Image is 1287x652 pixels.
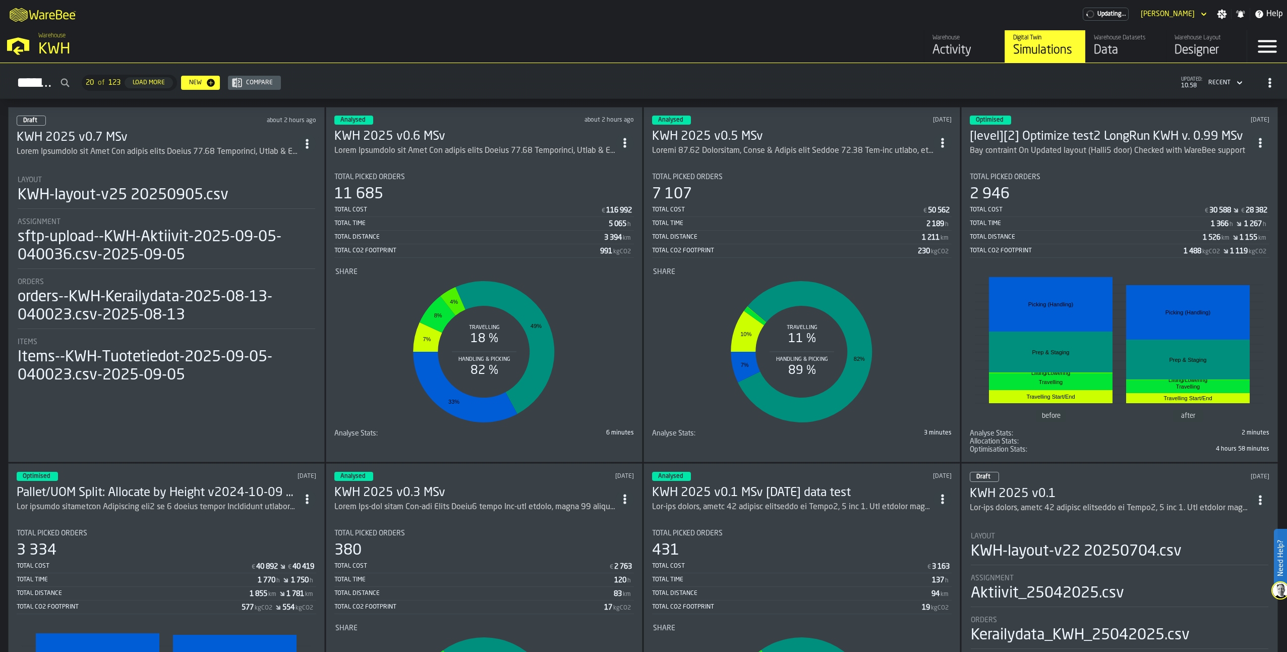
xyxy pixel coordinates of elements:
span: € [288,564,291,571]
span: Analysed [340,473,365,479]
div: Lor ipsumdo sitametcon Adipiscing eli2 se 6 doeius tempor IncIdidunt utlaboree do M-aliqu eni adm... [17,501,298,513]
div: stat-Orders [18,278,315,329]
div: Title [335,624,633,632]
a: link-to-/wh/i/4fb45246-3b77-4bb5-b880-c337c3c5facb/feed/ [924,30,1005,63]
span: Layout [18,176,42,184]
div: stat-Assignment [18,218,315,269]
div: Total Distance [17,590,250,597]
span: kgCO2 [931,605,949,612]
div: Digital Twin [1013,34,1077,41]
div: Stat Value [1209,206,1231,214]
section: card-SimulationDashboardCard-analyzed [334,165,634,438]
div: ItemListCard-DashboardItemContainer [643,107,960,462]
span: km [1258,235,1266,242]
div: Title [334,173,634,181]
span: kgCO2 [255,605,272,612]
div: status-3 2 [334,116,373,125]
a: link-to-/wh/i/4fb45246-3b77-4bb5-b880-c337c3c5facb/simulations [1005,30,1085,63]
div: status-3 2 [970,116,1011,125]
div: Title [652,173,952,181]
div: Title [970,446,1118,454]
div: Lay-out update, added 33 missing locations in Halli3, 4 and 5. Opt without allocation Highmovers ... [970,502,1251,514]
div: Designer [1175,42,1239,59]
span: km [623,235,631,242]
span: Share [335,624,358,632]
div: Warehouse Datasets [1094,34,1158,41]
div: stat-Total Picked Orders [334,529,634,614]
span: h [945,221,949,228]
div: Load More [129,79,169,86]
div: Stat Value [928,206,950,214]
a: link-to-/wh/i/4fb45246-3b77-4bb5-b880-c337c3c5facb/data [1085,30,1166,63]
div: Stat Value [292,563,314,571]
span: km [305,591,313,598]
div: Total CO2 Footprint [970,247,1184,254]
div: Title [18,338,315,346]
h3: KWH 2025 v0.1 [970,486,1251,502]
div: Warehouse Layout [1175,34,1239,41]
div: stat-Layout [18,176,315,209]
text: before [1042,412,1061,419]
div: Stat Value [1244,220,1262,228]
div: Title [18,218,315,226]
span: Warehouse [38,32,66,39]
span: h [627,221,631,228]
div: KWH [38,40,311,59]
div: stat-Total Picked Orders [334,173,634,258]
div: status-0 2 [17,116,46,126]
div: stat-Total Picked Orders [652,529,952,614]
div: 380 [334,541,362,560]
span: kgCO2 [296,605,313,612]
div: Stat Value [250,590,267,598]
div: Lorem Ipsumdolo sit Amet Con adipis elits Doeius 77.68 Temporinci, Utlab & Etdolo magn Aliqua 43.... [334,145,616,157]
div: 2 minutes [1122,429,1269,437]
div: Stat Value [282,604,295,612]
span: h [1230,221,1233,228]
span: h [310,577,313,584]
div: Title [17,529,316,537]
div: Title [652,429,800,438]
div: 3 minutes [804,429,952,437]
div: Title [971,532,1268,540]
div: Kerailydata_KWH_25042025.csv [971,626,1190,644]
div: Title [653,268,951,276]
span: € [602,207,605,214]
section: card-SimulationDashboardCard-draft [17,166,316,387]
div: Total Time [334,576,614,583]
span: Share [653,268,675,276]
div: Bay contraint On Updated layout (Halli5 door) Checked with WareBee support [970,145,1245,157]
div: Stat Value [932,563,950,571]
div: Stat Value [604,604,612,612]
div: Title [334,429,482,438]
div: stat-Share [653,268,951,427]
label: button-toggle-Help [1250,8,1287,20]
div: Latest 28.08 Assignment, Items & Orders data Latest 28.08 Lay-out update, with minor Lay-out fixe... [652,145,933,157]
div: stat-Analyse Stats: [334,429,634,438]
div: Total Time [334,220,609,227]
div: status-3 2 [17,472,58,481]
div: stat-Allocation Stats: [970,438,1269,446]
section: card-SimulationDashboardCard-analyzed [652,165,952,438]
div: Aktiivit_25042025.csv [971,584,1124,603]
div: KWH 2025 v0.3 MSv [334,485,616,501]
div: Lorem Ipsumdolo sit Amet Con adipis elits Doeius 77.68 Temporinci, Utlab & Etdolo magn Aliqua 43.... [17,146,298,158]
span: € [252,564,255,571]
div: Lay-out update, added 33 missing locations in Halli3, 4 and 5. Opt without allocation Highmovers ... [652,501,933,513]
section: card-SimulationDashboardCard-optimised [970,165,1269,454]
div: Stat Value [1184,247,1201,255]
span: Total Picked Orders [970,173,1040,181]
div: ItemListCard-DashboardItemContainer [961,107,1278,462]
div: status-3 2 [334,472,373,481]
div: Total Cost [652,206,922,213]
a: link-to-/wh/i/4fb45246-3b77-4bb5-b880-c337c3c5facb/designer [1166,30,1247,63]
h3: KWH 2025 v0.6 MSv [334,129,616,145]
div: Title [970,438,1118,446]
div: Title [335,268,633,276]
span: km [268,591,276,598]
div: Total CO2 Footprint [334,247,600,254]
span: Analysed [658,473,683,479]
